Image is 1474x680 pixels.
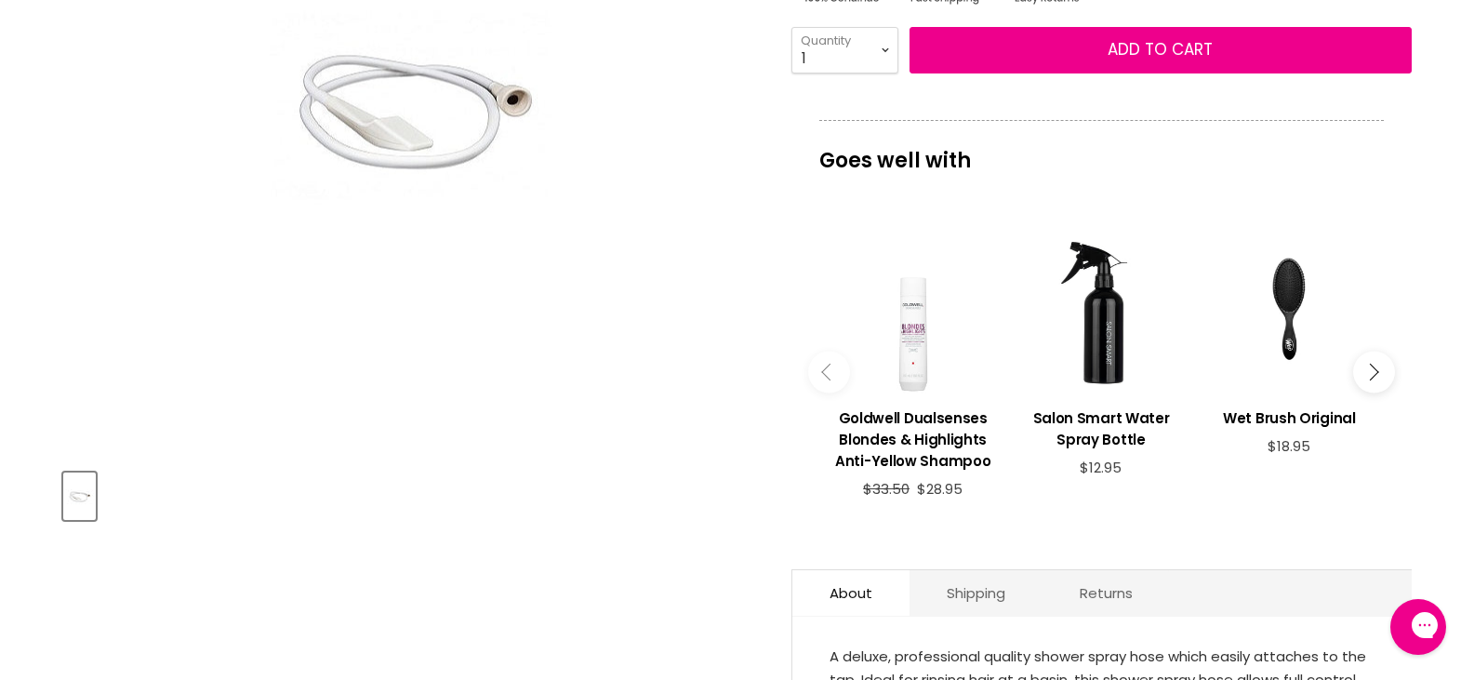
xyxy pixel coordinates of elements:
button: Add to cart [910,27,1412,73]
p: Goes well with [819,120,1384,181]
img: Salon Smart Professional Shower Spray Hose [65,474,94,518]
div: Product thumbnails [60,467,761,520]
span: $28.95 [917,479,963,499]
a: View product:Wet Brush Original [1204,393,1374,438]
span: $12.95 [1080,458,1122,477]
h3: Salon Smart Water Spray Bottle [1016,407,1186,450]
span: Add to cart [1108,38,1213,60]
a: Shipping [910,570,1042,616]
a: View product:Salon Smart Water Spray Bottle [1016,393,1186,460]
a: About [792,570,910,616]
span: $33.50 [863,479,910,499]
button: Salon Smart Professional Shower Spray Hose [63,473,96,520]
iframe: Gorgias live chat messenger [1381,593,1455,661]
a: Returns [1042,570,1170,616]
h3: Wet Brush Original [1204,407,1374,429]
select: Quantity [791,27,898,73]
span: $18.95 [1268,436,1310,456]
a: View product:Goldwell Dualsenses Blondes & Highlights Anti-Yellow Shampoo [829,393,998,481]
h3: Goldwell Dualsenses Blondes & Highlights Anti-Yellow Shampoo [829,407,998,472]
